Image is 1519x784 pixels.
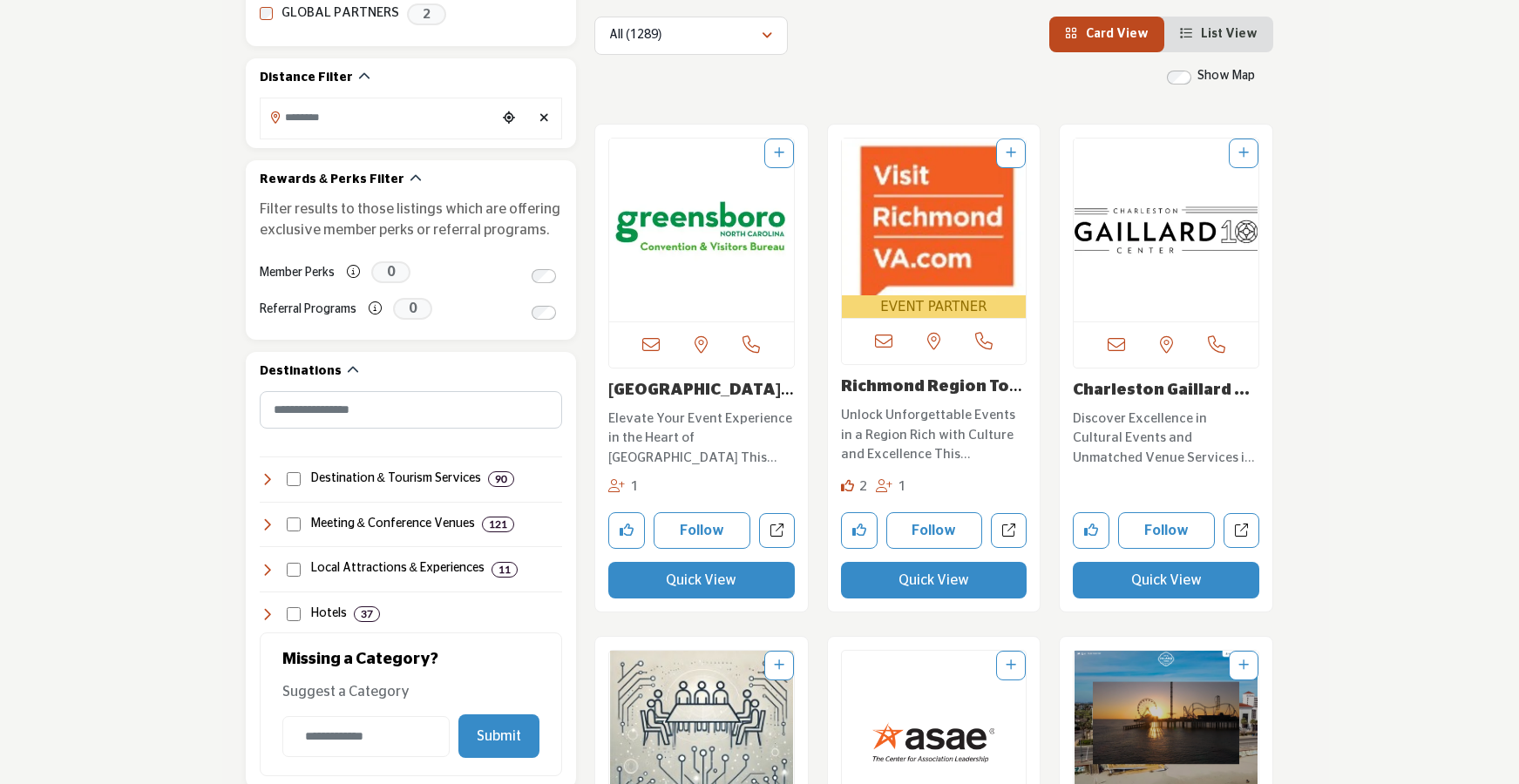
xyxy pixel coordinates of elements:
[841,406,1027,465] p: Unlock Unforgettable Events in a Region Rich with Culture and Excellence This organization is ded...
[991,513,1027,549] a: Open richmond-region-tourism in new tab
[492,562,518,578] div: 11 Results For Local Attractions & Experiences
[1201,28,1258,40] span: List View
[841,402,1027,465] a: Unlock Unforgettable Events in a Region Rich with Culture and Excellence This organization is ded...
[1073,562,1259,598] button: Quick View
[886,512,983,549] button: Follow
[608,409,795,469] p: Elevate Your Event Experience in the Heart of [GEOGRAPHIC_DATA] This dynamic organization serves ...
[609,139,794,321] a: Open Listing in new tab
[845,297,1023,317] span: EVENT PARTNER
[354,606,380,622] div: 37 Results For Hotels
[311,516,475,533] h4: Meeting & Conference Venues: Facilities and spaces designed for business meetings, conferences, a...
[282,651,539,682] h2: Missing a Category?
[1086,28,1149,40] span: Card View
[260,294,356,325] label: Referral Programs
[488,471,514,487] div: 90 Results For Destination & Tourism Services
[407,3,446,25] span: 2
[496,100,522,138] div: Choose your current location
[1006,659,1016,672] a: Add To List
[1118,512,1215,549] button: Follow
[841,512,878,549] button: Like company
[1073,512,1109,549] button: Like company
[774,147,784,159] a: Add To List
[859,480,867,493] span: 2
[654,512,750,549] button: Follow
[260,7,273,20] input: GLOBAL PARTNERS checkbox
[841,379,1022,414] a: Richmond Region Tour...
[609,27,661,44] p: All (1289)
[311,560,485,578] h4: Local Attractions & Experiences: Entertainment, cultural, and recreational destinations that enha...
[261,100,496,134] input: Search Location
[260,258,335,288] label: Member Perks
[608,562,795,598] button: Quick View
[1074,139,1258,321] img: Charleston Gaillard Center
[282,716,450,757] input: Category Name
[260,363,342,381] h2: Destinations
[1164,17,1273,52] li: List View
[1065,28,1149,40] a: View Card
[281,3,399,24] label: GLOBAL PARTNERS
[774,659,784,672] a: Add To List
[393,298,432,320] span: 0
[842,139,1027,319] a: Open Listing in new tab
[282,685,410,699] span: Suggest a Category
[1006,147,1016,159] a: Add To List
[1073,382,1259,401] h3: Charleston Gaillard Center
[287,517,301,531] input: Select Meeting & Conference Venues checkbox
[1073,409,1259,469] p: Discover Excellence in Cultural Events and Unmatched Venue Services in [GEOGRAPHIC_DATA] Based in...
[1238,659,1249,672] a: Add To List
[1224,513,1259,549] a: Open charleston-gaillard-center in new tab
[608,382,794,417] a: [GEOGRAPHIC_DATA] Area CVB
[1074,139,1258,321] a: Open Listing in new tab
[531,100,557,138] div: Clear search location
[841,562,1027,598] button: Quick View
[631,480,639,493] span: 1
[594,17,788,55] button: All (1289)
[842,139,1027,295] img: Richmond Region Tourism
[759,513,795,549] a: Open greensboro-area-cvb in new tab
[608,405,795,469] a: Elevate Your Event Experience in the Heart of [GEOGRAPHIC_DATA] This dynamic organization serves ...
[876,477,906,497] div: Followers
[609,139,794,321] img: Greensboro Area CVB
[532,269,556,283] input: Switch to Member Perks
[1049,17,1164,52] li: Card View
[260,172,404,189] h2: Rewards & Perks Filter
[899,480,906,493] span: 1
[532,306,556,320] input: Switch to Referral Programs
[608,477,639,497] div: Followers
[608,512,645,549] button: Like company
[287,607,301,621] input: Select Hotels checkbox
[287,472,301,486] input: Select Destination & Tourism Services checkbox
[1073,405,1259,469] a: Discover Excellence in Cultural Events and Unmatched Venue Services in [GEOGRAPHIC_DATA] Based in...
[311,470,481,488] h4: Destination & Tourism Services: Organizations and services that promote travel, tourism, and loca...
[1238,147,1249,159] a: Add To List
[458,714,539,758] button: Submit
[489,518,507,531] b: 121
[361,608,373,620] b: 37
[260,391,562,429] input: Search Category
[1180,28,1258,40] a: View List
[260,199,562,240] p: Filter results to those listings which are offering exclusive member perks or referral programs.
[371,261,410,283] span: 0
[260,70,353,87] h2: Distance Filter
[495,473,507,485] b: 90
[287,563,301,577] input: Select Local Attractions & Experiences checkbox
[482,517,514,532] div: 121 Results For Meeting & Conference Venues
[608,382,795,401] h3: Greensboro Area CVB
[498,564,511,576] b: 11
[841,479,854,492] i: Likes
[841,378,1027,397] h3: Richmond Region Tourism
[1073,382,1250,398] a: Charleston Gaillard ...
[311,605,347,623] h4: Hotels: Accommodations ranging from budget to luxury, offering lodging, amenities, and services t...
[1197,67,1255,85] label: Show Map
